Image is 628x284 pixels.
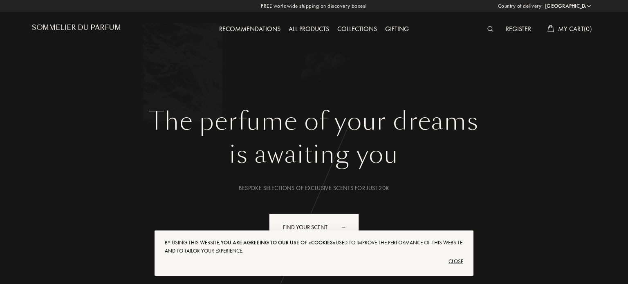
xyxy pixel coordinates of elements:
[502,24,535,35] div: Register
[165,239,463,255] div: By using this website, used to improve the performance of this website and to tailor your experie...
[333,24,381,35] div: Collections
[285,25,333,33] a: All products
[498,2,543,10] span: Country of delivery:
[381,25,413,33] a: Gifting
[221,239,336,246] span: you are agreeing to our use of «cookies»
[165,255,463,268] div: Close
[269,214,359,241] div: Find your scent
[285,24,333,35] div: All products
[558,25,592,33] span: My Cart ( 0 )
[547,25,554,32] img: cart_white.svg
[215,24,285,35] div: Recommendations
[333,25,381,33] a: Collections
[502,25,535,33] a: Register
[32,24,121,35] a: Sommelier du Parfum
[381,24,413,35] div: Gifting
[339,219,355,235] div: animation
[38,107,590,136] h1: The perfume of your dreams
[38,184,590,192] div: Bespoke selections of exclusive scents for just 20€
[263,214,365,241] a: Find your scentanimation
[32,24,121,31] h1: Sommelier du Parfum
[487,26,493,32] img: search_icn_white.svg
[38,136,590,173] div: is awaiting you
[215,25,285,33] a: Recommendations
